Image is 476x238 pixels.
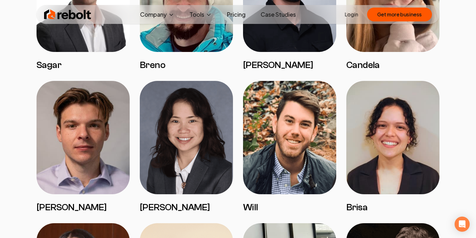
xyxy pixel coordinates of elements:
[455,217,470,232] div: Open Intercom Messenger
[140,81,233,194] img: Haley
[37,202,130,213] h3: [PERSON_NAME]
[243,202,336,213] h3: Will
[222,8,251,21] a: Pricing
[243,81,336,194] img: Will
[346,202,439,213] h3: Brisa
[140,202,233,213] h3: [PERSON_NAME]
[37,81,130,194] img: Greg
[135,8,179,21] button: Company
[140,59,233,71] h3: Breno
[346,59,439,71] h3: Candela
[37,59,130,71] h3: Sagar
[243,59,336,71] h3: [PERSON_NAME]
[346,81,439,194] img: Brisa
[184,8,217,21] button: Tools
[345,11,358,18] a: Login
[44,8,91,21] img: Rebolt Logo
[367,8,432,21] button: Get more business
[256,8,301,21] a: Case Studies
